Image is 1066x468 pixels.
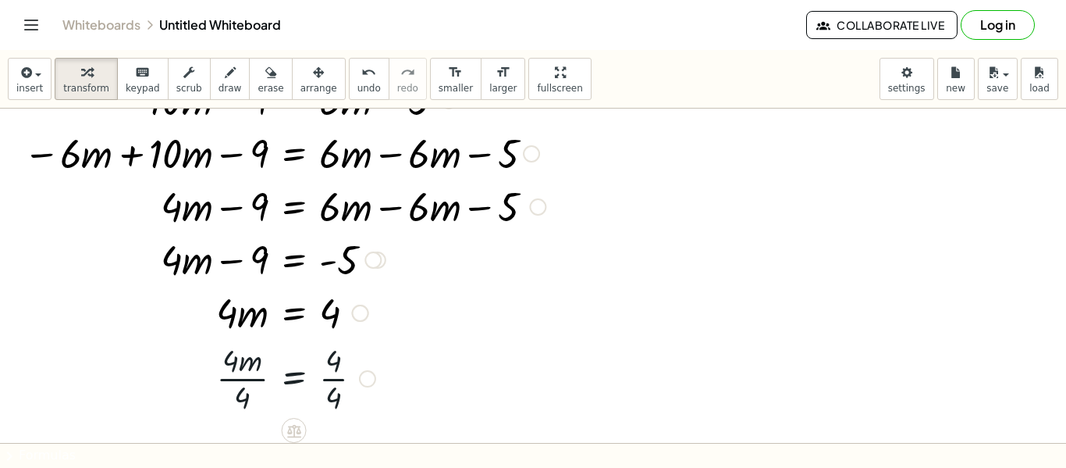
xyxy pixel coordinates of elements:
[496,63,510,82] i: format_size
[937,58,975,100] button: new
[16,83,43,94] span: insert
[1029,83,1050,94] span: load
[8,58,52,100] button: insert
[819,18,944,32] span: Collaborate Live
[978,58,1018,100] button: save
[1021,58,1058,100] button: load
[126,83,160,94] span: keypad
[62,17,140,33] a: Whiteboards
[879,58,934,100] button: settings
[63,83,109,94] span: transform
[400,63,415,82] i: redo
[300,83,337,94] span: arrange
[168,58,211,100] button: scrub
[489,83,517,94] span: larger
[961,10,1035,40] button: Log in
[361,63,376,82] i: undo
[448,63,463,82] i: format_size
[986,83,1008,94] span: save
[806,11,958,39] button: Collaborate Live
[528,58,591,100] button: fullscreen
[176,83,202,94] span: scrub
[282,418,307,443] div: Apply the same math to both sides of the equation
[210,58,251,100] button: draw
[292,58,346,100] button: arrange
[389,58,427,100] button: redoredo
[249,58,292,100] button: erase
[117,58,169,100] button: keyboardkeypad
[397,83,418,94] span: redo
[357,83,381,94] span: undo
[219,83,242,94] span: draw
[439,83,473,94] span: smaller
[430,58,481,100] button: format_sizesmaller
[888,83,926,94] span: settings
[349,58,389,100] button: undoundo
[946,83,965,94] span: new
[135,63,150,82] i: keyboard
[258,83,283,94] span: erase
[537,83,582,94] span: fullscreen
[481,58,525,100] button: format_sizelarger
[55,58,118,100] button: transform
[19,13,44,38] button: Toggle navigation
